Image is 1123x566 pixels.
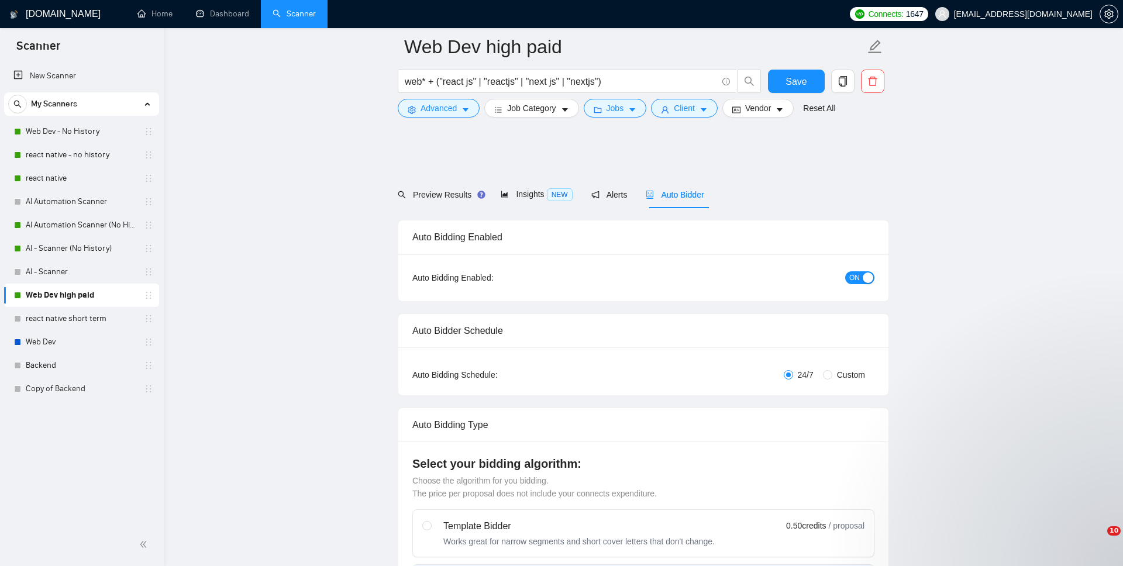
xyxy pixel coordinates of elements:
[594,105,602,114] span: folder
[867,39,883,54] span: edit
[26,260,137,284] a: AI - Scanner
[862,76,884,87] span: delete
[404,32,865,61] input: Scanner name...
[144,291,153,300] span: holder
[139,539,151,550] span: double-left
[628,105,636,114] span: caret-down
[849,271,860,284] span: ON
[26,237,137,260] a: AI - Scanner (No History)
[855,9,864,19] img: upwork-logo.png
[768,70,825,93] button: Save
[646,190,704,199] span: Auto Bidder
[793,368,818,381] span: 24/7
[861,70,884,93] button: delete
[398,190,482,199] span: Preview Results
[26,284,137,307] a: Web Dev high paid
[26,167,137,190] a: react native
[144,314,153,323] span: holder
[31,92,77,116] span: My Scanners
[26,190,137,213] a: AI Automation Scanner
[144,220,153,230] span: holder
[561,105,569,114] span: caret-down
[398,191,406,199] span: search
[26,330,137,354] a: Web Dev
[398,99,480,118] button: settingAdvancedcaret-down
[803,102,835,115] a: Reset All
[26,213,137,237] a: AI Automation Scanner (No History)
[412,271,566,284] div: Auto Bidding Enabled:
[9,100,26,108] span: search
[144,267,153,277] span: holder
[412,314,874,347] div: Auto Bidder Schedule
[745,102,771,115] span: Vendor
[1100,5,1118,23] button: setting
[137,9,173,19] a: homeHome
[1083,526,1111,554] iframe: Intercom live chat
[144,244,153,253] span: holder
[405,74,717,89] input: Search Freelance Jobs...
[196,9,249,19] a: dashboardDashboard
[412,476,657,498] span: Choose the algorithm for you bidding. The price per proposal does not include your connects expen...
[443,519,715,533] div: Template Bidder
[443,536,715,547] div: Works great for narrow segments and short cover letters that don't change.
[26,377,137,401] a: Copy of Backend
[26,307,137,330] a: react native short term
[13,64,150,88] a: New Scanner
[476,189,487,200] div: Tooltip anchor
[591,190,628,199] span: Alerts
[412,455,874,472] h4: Select your bidding algorithm:
[938,10,946,18] span: user
[26,143,137,167] a: react native - no history
[906,8,924,20] span: 1647
[661,105,669,114] span: user
[4,92,159,401] li: My Scanners
[646,191,654,199] span: robot
[461,105,470,114] span: caret-down
[412,220,874,254] div: Auto Bidding Enabled
[144,197,153,206] span: holder
[494,105,502,114] span: bars
[584,99,647,118] button: folderJobscaret-down
[7,37,70,62] span: Scanner
[738,76,760,87] span: search
[1107,526,1121,536] span: 10
[829,520,864,532] span: / proposal
[144,337,153,347] span: holder
[4,64,159,88] li: New Scanner
[421,102,457,115] span: Advanced
[273,9,316,19] a: searchScanner
[607,102,624,115] span: Jobs
[547,188,573,201] span: NEW
[732,105,740,114] span: idcard
[591,191,600,199] span: notification
[412,368,566,381] div: Auto Bidding Schedule:
[722,78,730,85] span: info-circle
[651,99,718,118] button: userClientcaret-down
[776,105,784,114] span: caret-down
[507,102,556,115] span: Job Category
[144,361,153,370] span: holder
[868,8,903,20] span: Connects:
[26,120,137,143] a: Web Dev - No History
[832,368,870,381] span: Custom
[738,70,761,93] button: search
[501,190,509,198] span: area-chart
[408,105,416,114] span: setting
[26,354,137,377] a: Backend
[722,99,794,118] button: idcardVendorcaret-down
[786,519,826,532] span: 0.50 credits
[412,408,874,441] div: Auto Bidding Type
[786,74,807,89] span: Save
[144,384,153,394] span: holder
[700,105,708,114] span: caret-down
[832,76,854,87] span: copy
[1100,9,1118,19] span: setting
[831,70,855,93] button: copy
[1100,9,1118,19] a: setting
[144,127,153,136] span: holder
[484,99,578,118] button: barsJob Categorycaret-down
[674,102,695,115] span: Client
[144,150,153,160] span: holder
[10,5,18,24] img: logo
[501,189,572,199] span: Insights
